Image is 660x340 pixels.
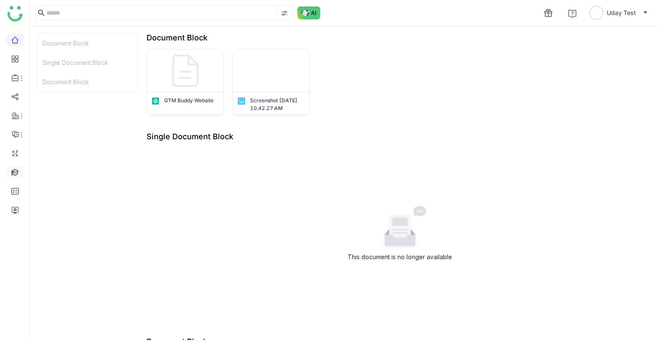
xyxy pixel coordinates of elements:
[607,8,636,18] span: Uday Test
[37,34,137,53] div: Document Block
[250,97,305,112] div: Screenshot [DATE] 10.42.27 AM
[164,97,214,104] div: GTM Buddy Website
[233,49,309,92] img: 6858f8b3594932469e840d5a
[147,33,208,42] div: Document Block
[37,72,137,92] div: Document Block
[588,6,650,20] button: Uday Test
[147,132,233,141] div: Single Document Block
[348,252,452,262] div: This document is no longer available
[164,49,207,92] img: default-img.svg
[297,6,321,19] img: ask-buddy-normal.svg
[590,6,603,20] img: avatar
[281,10,288,17] img: search-type.svg
[7,6,23,21] img: logo
[568,9,577,18] img: help.svg
[237,97,246,105] img: png.svg
[37,53,137,72] div: Single Document Block
[151,97,160,105] img: article.svg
